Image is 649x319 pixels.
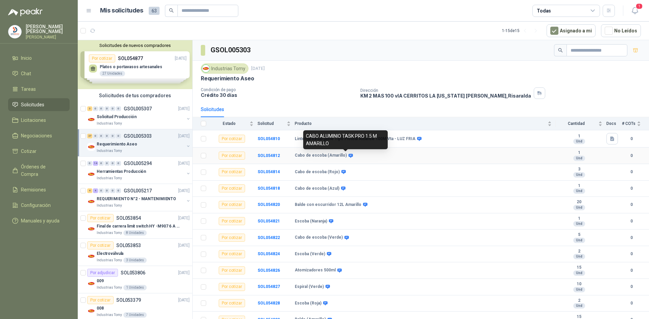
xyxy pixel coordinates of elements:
[258,301,280,305] b: SOL054828
[93,188,98,193] div: 4
[258,268,280,273] b: SOL054826
[295,169,340,175] b: Cabo de escoba (Rojo)
[97,285,122,290] p: Industrias Tomy
[21,116,46,124] span: Licitaciones
[93,106,98,111] div: 0
[21,163,63,178] span: Órdenes de Compra
[556,232,602,238] b: 5
[8,114,70,127] a: Licitaciones
[116,134,121,138] div: 0
[622,136,641,142] b: 0
[295,153,347,158] b: Cabo de escoba (Amarillo)
[87,115,95,124] img: Company Logo
[219,234,245,242] div: Por cotizar
[21,132,52,139] span: Negociaciones
[8,25,21,38] img: Company Logo
[21,202,51,209] span: Configuración
[97,121,122,126] p: Industrias Tomy
[258,219,280,223] a: SOL054821
[573,221,585,227] div: Und
[573,287,585,292] div: Und
[99,188,104,193] div: 0
[573,139,585,144] div: Und
[178,215,190,221] p: [DATE]
[360,93,531,99] p: KM 2 MAS 100 vIA CERRITOS LA [US_STATE] [PERSON_NAME] , Risaralda
[87,170,95,178] img: Company Logo
[573,303,585,309] div: Und
[124,161,152,166] p: GSOL005294
[87,105,191,126] a: 3 0 0 0 0 0 GSOL005307[DATE] Company LogoSolicitud ProducciónIndustrias Tomy
[622,267,641,274] b: 0
[622,251,641,257] b: 0
[201,106,224,113] div: Solicitudes
[21,217,59,224] span: Manuales y ayuda
[622,284,641,290] b: 0
[258,153,280,158] a: SOL054812
[87,214,114,222] div: Por cotizar
[78,211,192,239] a: Por cotizarSOL053854[DATE] Company LogoFinal de carrera limit switch HY -M907 6 A - 250 V a.cIndu...
[219,201,245,209] div: Por cotizar
[502,25,541,36] div: 1 - 15 de 15
[258,235,280,240] b: SOL054822
[110,134,115,138] div: 0
[104,188,110,193] div: 0
[97,148,122,154] p: Industrias Tomy
[93,134,98,138] div: 0
[573,238,585,243] div: Und
[295,202,361,208] b: Balde con escurridor 12L Amarillo
[622,117,649,130] th: # COTs
[87,188,92,193] div: 4
[104,134,110,138] div: 0
[8,52,70,64] a: Inicio
[573,205,585,210] div: Und
[8,214,70,227] a: Manuales y ayuda
[124,188,152,193] p: GSOL005217
[201,75,254,82] p: Requerimiento Aseo
[8,8,43,16] img: Logo peakr
[360,88,531,93] p: Dirección
[295,251,325,257] b: Escoba (Verde)
[622,121,635,126] span: # COTs
[97,223,181,230] p: Final de carrera limit switch HY -M907 6 A - 250 V a.c
[78,266,192,293] a: Por adjudicarSOL053806[DATE] Company Logo009Industrias Tomy1 Unidades
[87,296,114,304] div: Por cotizar
[201,92,355,98] p: Crédito 30 días
[87,307,95,315] img: Company Logo
[87,159,191,181] a: 0 14 0 0 0 0 GSOL005294[DATE] Company LogoHerramientas ProducciónIndustrias Tomy
[116,106,121,111] div: 0
[558,48,563,53] span: search
[219,250,245,258] div: Por cotizar
[210,117,258,130] th: Estado
[93,161,98,166] div: 14
[97,141,137,148] p: Requerimiento Aseo
[78,239,192,266] a: Por cotizarSOL053853[DATE] Company LogoElectroválvulaIndustrias Tomy3 Unidades
[622,185,641,192] b: 0
[97,250,123,257] p: Electroválvula
[622,169,641,175] b: 0
[547,24,596,37] button: Asignado a mi
[219,283,245,291] div: Por cotizar
[178,188,190,194] p: [DATE]
[21,186,46,193] span: Remisiones
[210,121,248,126] span: Estado
[178,160,190,167] p: [DATE]
[123,312,147,318] div: 7 Unidades
[556,265,602,270] b: 15
[556,150,602,156] b: 1
[116,298,141,302] p: SOL053379
[219,299,245,307] div: Por cotizar
[100,6,143,16] h1: Mis solicitudes
[87,252,95,260] img: Company Logo
[87,241,114,249] div: Por cotizar
[258,251,280,256] a: SOL054824
[78,89,192,102] div: Solicitudes de tus compradores
[258,117,295,130] th: Solicitud
[110,161,115,166] div: 0
[178,133,190,139] p: [DATE]
[97,312,122,318] p: Industrias Tomy
[78,40,192,89] div: Solicitudes de nuevos compradoresPor cotizarSOL054877[DATE] Platos o portavasos artesanales27 Uni...
[219,184,245,192] div: Por cotizar
[219,168,245,176] div: Por cotizar
[178,297,190,303] p: [DATE]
